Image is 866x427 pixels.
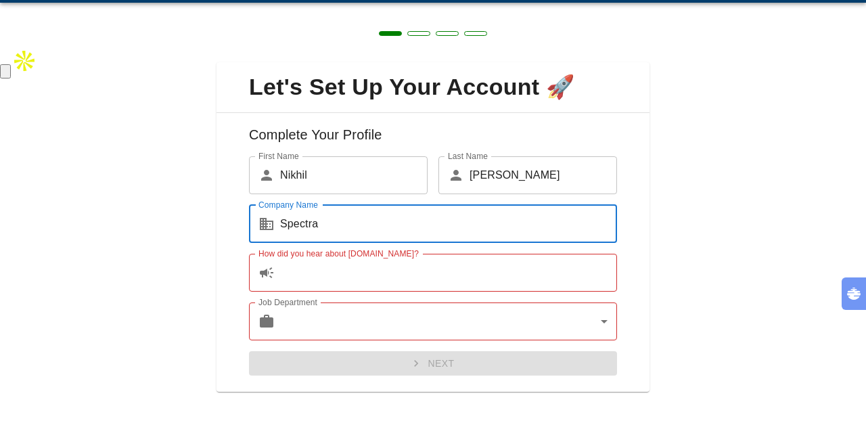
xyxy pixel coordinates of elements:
[227,124,639,156] h6: Complete Your Profile
[258,199,318,210] label: Company Name
[798,331,850,382] iframe: Drift Widget Chat Controller
[258,150,299,162] label: First Name
[448,150,488,162] label: Last Name
[227,73,639,102] span: Let's Set Up Your Account 🚀
[258,248,419,259] label: How did you hear about [DOMAIN_NAME]?
[11,47,38,74] img: Apollo
[258,296,317,308] label: Job Department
